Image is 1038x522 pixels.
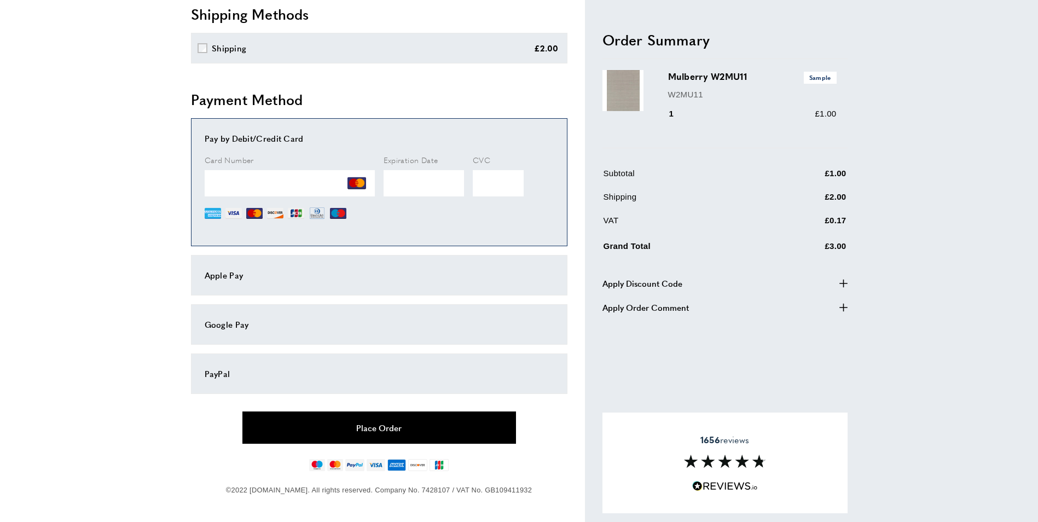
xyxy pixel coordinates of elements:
strong: 1656 [700,433,720,446]
span: Expiration Date [384,154,438,165]
div: £2.00 [534,42,559,55]
span: reviews [700,434,749,445]
span: Card Number [205,154,254,165]
span: £1.00 [815,109,836,118]
img: discover [408,459,427,471]
img: AE.webp [205,205,221,222]
div: 1 [668,107,689,120]
h2: Payment Method [191,90,567,109]
span: Apply Discount Code [602,276,682,289]
img: Reviews section [684,455,766,468]
td: Shipping [604,190,770,212]
span: Sample [804,72,837,83]
p: W2MU11 [668,88,837,101]
button: Place Order [242,411,516,444]
iframe: Secure Credit Card Frame - Credit Card Number [205,170,375,196]
span: ©2022 [DOMAIN_NAME]. All rights reserved. Company No. 7428107 / VAT No. GB109411932 [226,486,532,494]
div: Pay by Debit/Credit Card [205,132,554,145]
td: Grand Total [604,237,770,261]
span: CVC [473,154,490,165]
td: Subtotal [604,167,770,188]
img: paypal [345,459,364,471]
td: £3.00 [771,237,846,261]
img: MC.png [347,174,366,193]
div: Apple Pay [205,269,554,282]
img: JCB.webp [288,205,304,222]
td: £2.00 [771,190,846,212]
div: Google Pay [205,318,554,331]
td: £1.00 [771,167,846,188]
img: DN.webp [309,205,326,222]
h2: Order Summary [602,30,848,49]
td: VAT [604,214,770,235]
div: Shipping [212,42,246,55]
img: visa [367,459,385,471]
img: VI.webp [225,205,242,222]
img: jcb [430,459,449,471]
div: PayPal [205,367,554,380]
img: mastercard [327,459,343,471]
h2: Shipping Methods [191,4,567,24]
img: Mulberry W2MU11 [602,70,643,111]
h3: Mulberry W2MU11 [668,70,837,83]
img: DI.webp [267,205,283,222]
iframe: Secure Credit Card Frame - Expiration Date [384,170,465,196]
img: Reviews.io 5 stars [692,481,758,491]
img: MC.webp [246,205,263,222]
img: maestro [309,459,325,471]
span: Apply Order Comment [602,300,689,314]
iframe: Secure Credit Card Frame - CVV [473,170,524,196]
td: £0.17 [771,214,846,235]
img: MI.webp [330,205,346,222]
img: american-express [387,459,407,471]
